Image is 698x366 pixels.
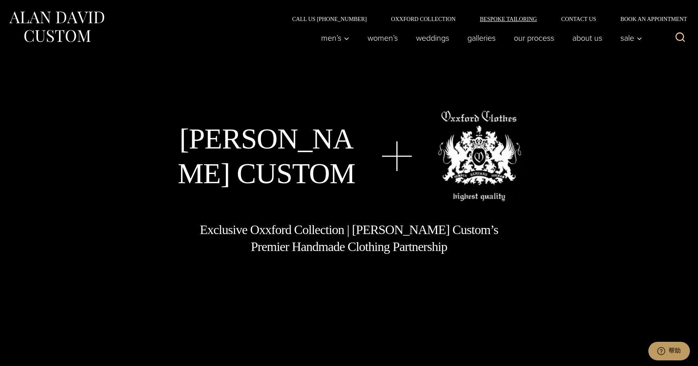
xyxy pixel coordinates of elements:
a: Galleries [458,30,505,46]
a: Book an Appointment [608,16,690,22]
a: Our Process [505,30,563,46]
a: Bespoke Tailoring [468,16,549,22]
a: Contact Us [549,16,608,22]
h1: Exclusive Oxxford Collection | [PERSON_NAME] Custom’s Premier Handmade Clothing Partnership [199,222,499,255]
button: Men’s sub menu toggle [312,30,359,46]
a: Women’s [359,30,407,46]
h1: [PERSON_NAME] Custom [177,121,356,191]
img: oxxford clothes, highest quality [438,111,521,201]
a: weddings [407,30,458,46]
button: Sale sub menu toggle [612,30,647,46]
a: Oxxford Collection [379,16,468,22]
a: About Us [563,30,612,46]
a: Call Us [PHONE_NUMBER] [280,16,379,22]
nav: Secondary Navigation [280,16,690,22]
img: Alan David Custom [8,9,105,45]
button: View Search Form [671,28,690,48]
nav: Primary Navigation [312,30,647,46]
iframe: 打开一个小组件，您可以在其中与我们的一个专员进行在线交谈 [648,342,690,362]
